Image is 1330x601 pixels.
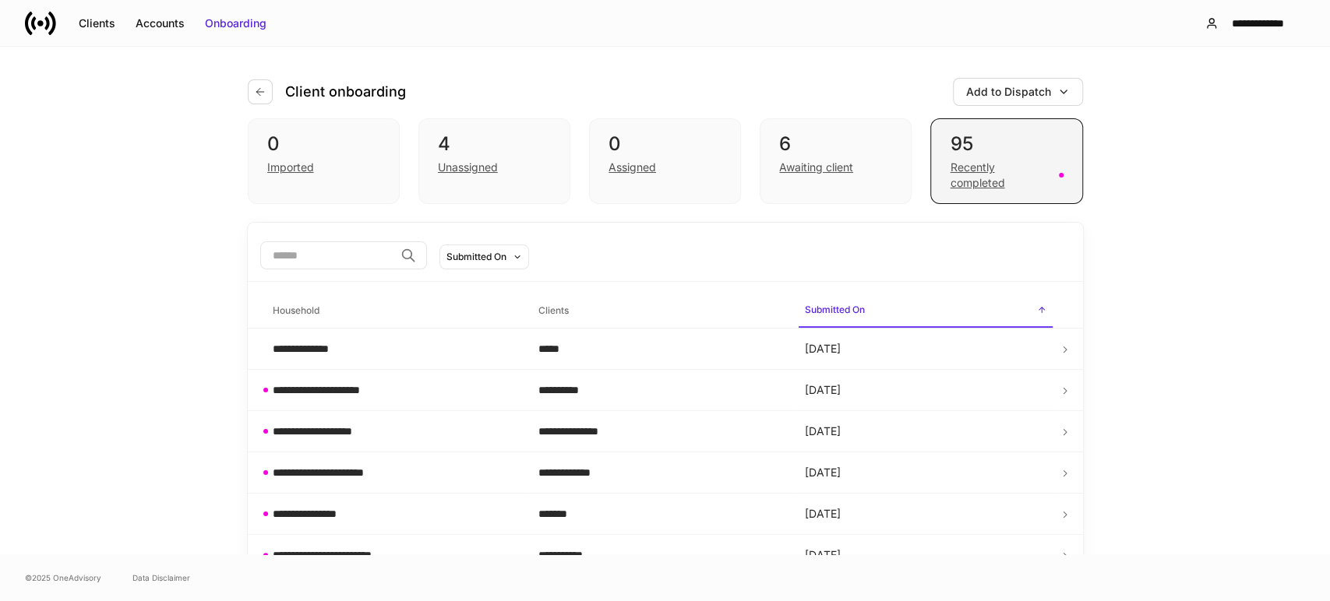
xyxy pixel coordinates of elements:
div: Onboarding [205,16,266,31]
div: 6Awaiting client [760,118,912,204]
button: Add to Dispatch [953,78,1083,106]
span: Submitted On [799,294,1053,328]
span: © 2025 OneAdvisory [25,571,101,584]
h4: Client onboarding [285,83,406,101]
span: Clients [532,295,786,327]
a: Data Disclaimer [132,571,190,584]
h6: Clients [538,303,569,318]
div: Accounts [136,16,185,31]
td: [DATE] [792,494,1059,535]
div: 4 [438,132,551,156]
div: Imported [267,160,314,175]
div: Awaiting client [779,160,853,175]
div: Unassigned [438,160,498,175]
td: [DATE] [792,535,1059,576]
h6: Household [273,303,319,318]
button: Clients [69,11,125,36]
div: Submitted On [446,249,506,264]
div: Assigned [609,160,656,175]
td: [DATE] [792,411,1059,452]
div: Recently completed [950,160,1049,191]
button: Accounts [125,11,195,36]
div: 4Unassigned [418,118,570,204]
div: 0Imported [248,118,400,204]
div: 95 [950,132,1063,156]
div: 0Assigned [589,118,741,204]
div: 95Recently completed [930,118,1082,204]
div: 6 [779,132,892,156]
div: 0 [609,132,721,156]
td: [DATE] [792,329,1059,370]
button: Onboarding [195,11,277,36]
td: [DATE] [792,370,1059,411]
div: Clients [79,16,115,31]
button: Submitted On [439,244,529,269]
div: Add to Dispatch [966,84,1051,100]
td: [DATE] [792,452,1059,494]
div: 0 [267,132,380,156]
span: Household [266,295,520,327]
h6: Submitted On [805,302,865,317]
